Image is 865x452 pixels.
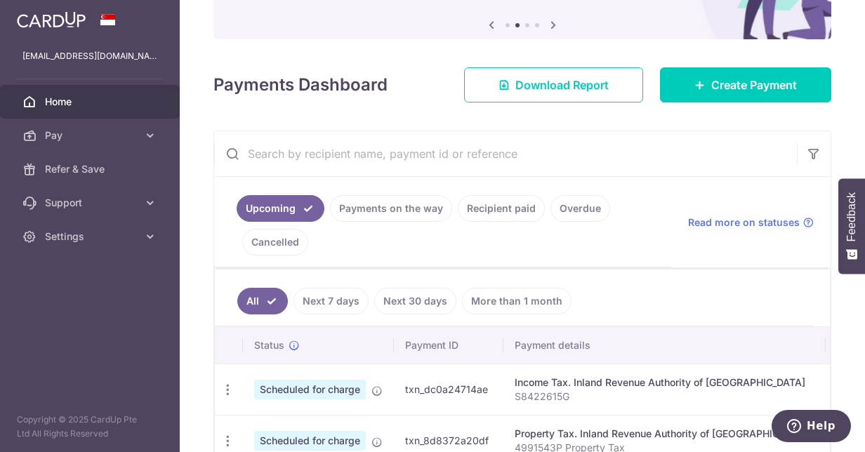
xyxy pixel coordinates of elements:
span: Feedback [845,192,858,241]
a: All [237,288,288,314]
span: Create Payment [711,77,797,93]
iframe: Opens a widget where you can find more information [771,410,851,445]
span: Pay [45,128,138,142]
span: Scheduled for charge [254,380,366,399]
img: CardUp [17,11,86,28]
a: Create Payment [660,67,831,102]
span: Read more on statuses [688,215,800,230]
p: [EMAIL_ADDRESS][DOMAIN_NAME] [22,49,157,63]
span: Scheduled for charge [254,431,366,451]
span: Download Report [515,77,609,93]
a: Next 7 days [293,288,369,314]
span: Status [254,338,284,352]
p: S8422615G [515,390,814,404]
a: Read more on statuses [688,215,814,230]
a: Upcoming [237,195,324,222]
a: More than 1 month [462,288,572,314]
a: Cancelled [242,229,308,255]
button: Feedback - Show survey [838,178,865,274]
th: Payment ID [394,327,503,364]
div: Income Tax. Inland Revenue Authority of [GEOGRAPHIC_DATA] [515,375,814,390]
h4: Payments Dashboard [213,72,388,98]
a: Recipient paid [458,195,545,222]
input: Search by recipient name, payment id or reference [214,131,797,176]
a: Next 30 days [374,288,456,314]
td: txn_dc0a24714ae [394,364,503,415]
a: Payments on the way [330,195,452,222]
a: Overdue [550,195,610,222]
span: Home [45,95,138,109]
div: Property Tax. Inland Revenue Authority of [GEOGRAPHIC_DATA] [515,427,814,441]
span: Refer & Save [45,162,138,176]
span: Support [45,196,138,210]
th: Payment details [503,327,826,364]
span: Settings [45,230,138,244]
a: Download Report [464,67,643,102]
